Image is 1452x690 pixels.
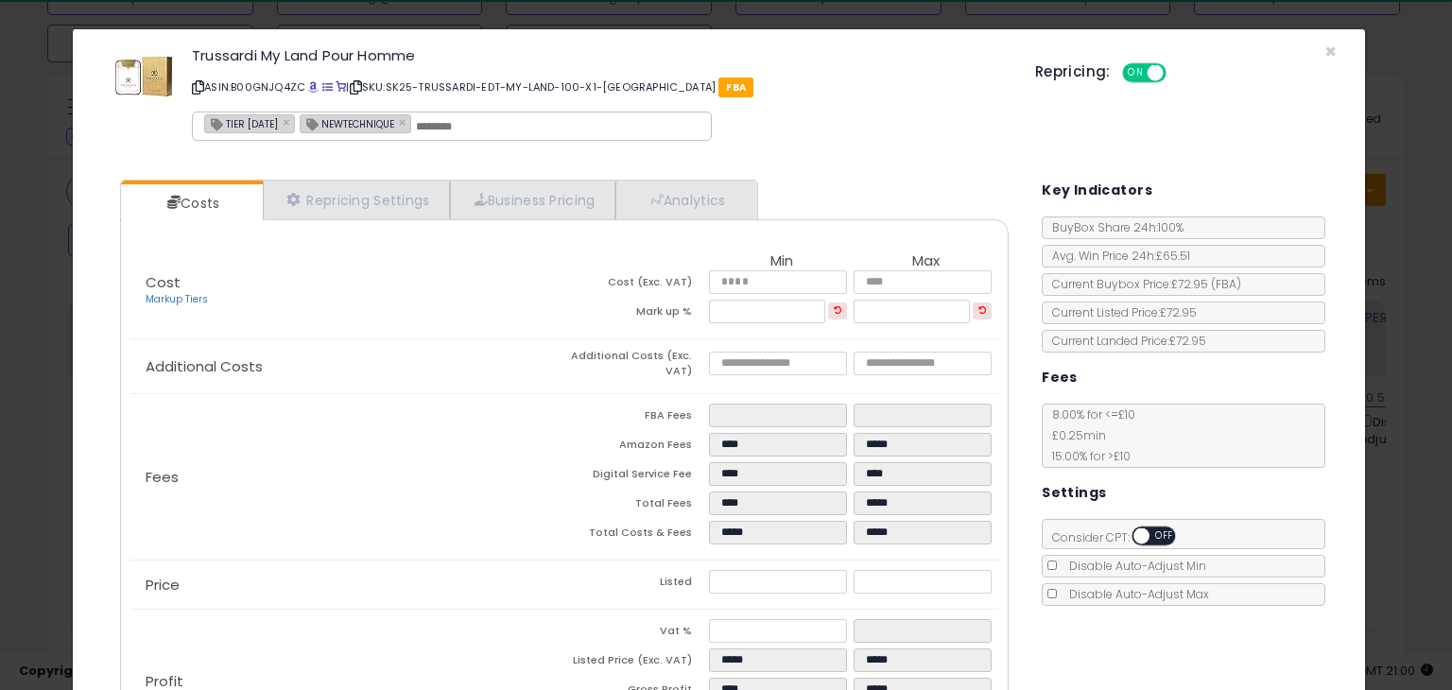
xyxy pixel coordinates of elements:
[1163,65,1193,81] span: OFF
[1042,481,1106,505] h5: Settings
[146,292,208,306] a: Markup Tiers
[308,79,319,95] a: BuyBox page
[1043,248,1190,264] span: Avg. Win Price 24h: £65.51
[564,404,709,433] td: FBA Fees
[450,181,615,219] a: Business Pricing
[564,521,709,550] td: Total Costs & Fees
[854,253,998,270] th: Max
[399,113,410,130] a: ×
[1043,529,1201,545] span: Consider CPT:
[283,113,294,130] a: ×
[615,181,755,219] a: Analytics
[1043,219,1184,235] span: BuyBox Share 24h: 100%
[1043,276,1241,292] span: Current Buybox Price:
[564,648,709,678] td: Listed Price (Exc. VAT)
[564,270,709,300] td: Cost (Exc. VAT)
[1042,179,1152,202] h5: Key Indicators
[564,433,709,462] td: Amazon Fees
[205,115,278,131] span: TIER [DATE]
[564,570,709,599] td: Listed
[1043,304,1197,320] span: Current Listed Price: £72.95
[564,349,709,384] td: Additional Costs (Exc. VAT)
[115,48,172,105] img: 41WVczdNkfL._SL60_.jpg
[1043,448,1131,464] span: 15.00 % for > £10
[192,48,1007,62] h3: Trussardi My Land Pour Homme
[130,578,564,593] p: Price
[336,79,346,95] a: Your listing only
[1043,427,1106,443] span: £0.25 min
[1042,366,1078,389] h5: Fees
[130,470,564,485] p: Fees
[130,359,564,374] p: Additional Costs
[130,275,564,307] p: Cost
[564,462,709,492] td: Digital Service Fee
[1043,333,1206,349] span: Current Landed Price: £72.95
[1324,38,1337,65] span: ×
[564,619,709,648] td: Vat %
[1149,528,1180,544] span: OFF
[718,78,753,97] span: FBA
[1043,406,1135,464] span: 8.00 % for <= £10
[121,184,261,222] a: Costs
[192,72,1007,102] p: ASIN: B00GNJQ4ZC | SKU: SK25-TRUSSARDI-EDT-MY-LAND-100-X1-[GEOGRAPHIC_DATA]
[564,492,709,521] td: Total Fees
[322,79,333,95] a: All offer listings
[1211,276,1241,292] span: ( FBA )
[1035,64,1111,79] h5: Repricing:
[709,253,854,270] th: Min
[1124,65,1148,81] span: ON
[1171,276,1241,292] span: £72.95
[564,300,709,329] td: Mark up %
[1060,558,1206,574] span: Disable Auto-Adjust Min
[263,181,450,219] a: Repricing Settings
[301,115,394,131] span: NEWTECHNIQUE
[130,674,564,689] p: Profit
[1060,586,1209,602] span: Disable Auto-Adjust Max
